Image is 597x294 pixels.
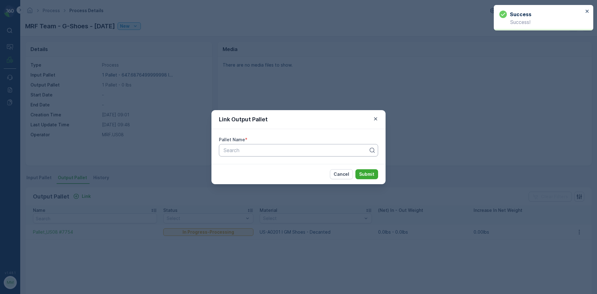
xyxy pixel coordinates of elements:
button: close [585,9,590,15]
label: Pallet Name [219,137,245,142]
p: Link Output Pallet [219,115,268,124]
p: Cancel [334,171,349,177]
p: Success! [499,19,583,25]
h3: Success [510,11,531,18]
p: Search [224,147,368,154]
button: Submit [355,169,378,179]
button: Cancel [330,169,353,179]
p: Submit [359,171,374,177]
